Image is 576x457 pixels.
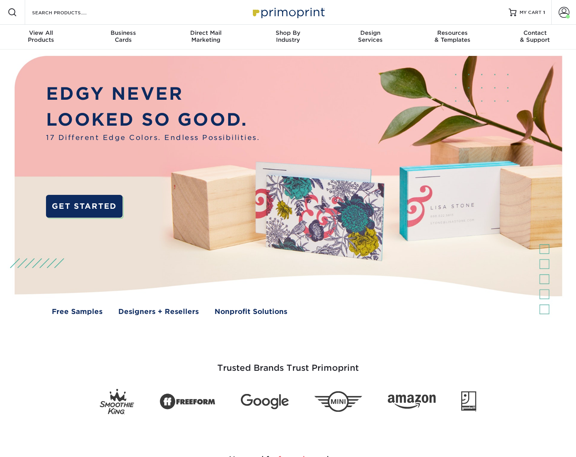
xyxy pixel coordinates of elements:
img: Primoprint [249,4,327,20]
div: Cards [82,29,165,43]
span: Contact [494,29,576,36]
a: Nonprofit Solutions [215,307,287,317]
img: Freeform [160,389,215,414]
img: Google [241,394,289,409]
span: Direct Mail [165,29,247,36]
img: Smoothie King [100,389,134,414]
img: Goodwill [461,391,476,412]
a: Shop ByIndustry [247,25,329,49]
a: GET STARTED [46,195,123,218]
span: Design [329,29,411,36]
p: EDGY NEVER [46,81,260,107]
div: Industry [247,29,329,43]
div: & Support [494,29,576,43]
input: SEARCH PRODUCTS..... [31,8,107,17]
span: 1 [543,10,545,15]
img: Mini [314,391,362,412]
span: MY CART [520,9,542,16]
a: Resources& Templates [411,25,494,49]
span: Resources [411,29,494,36]
img: Amazon [388,394,436,409]
a: Free Samples [52,307,102,317]
a: BusinessCards [82,25,165,49]
a: DesignServices [329,25,411,49]
div: Marketing [165,29,247,43]
div: Services [329,29,411,43]
a: Contact& Support [494,25,576,49]
span: Business [82,29,165,36]
span: 17 Different Edge Colors. Endless Possibilities. [46,133,260,143]
h3: Trusted Brands Trust Primoprint [62,344,514,382]
div: & Templates [411,29,494,43]
a: Designers + Resellers [118,307,199,317]
a: Direct MailMarketing [165,25,247,49]
span: Shop By [247,29,329,36]
p: LOOKED SO GOOD. [46,107,260,133]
